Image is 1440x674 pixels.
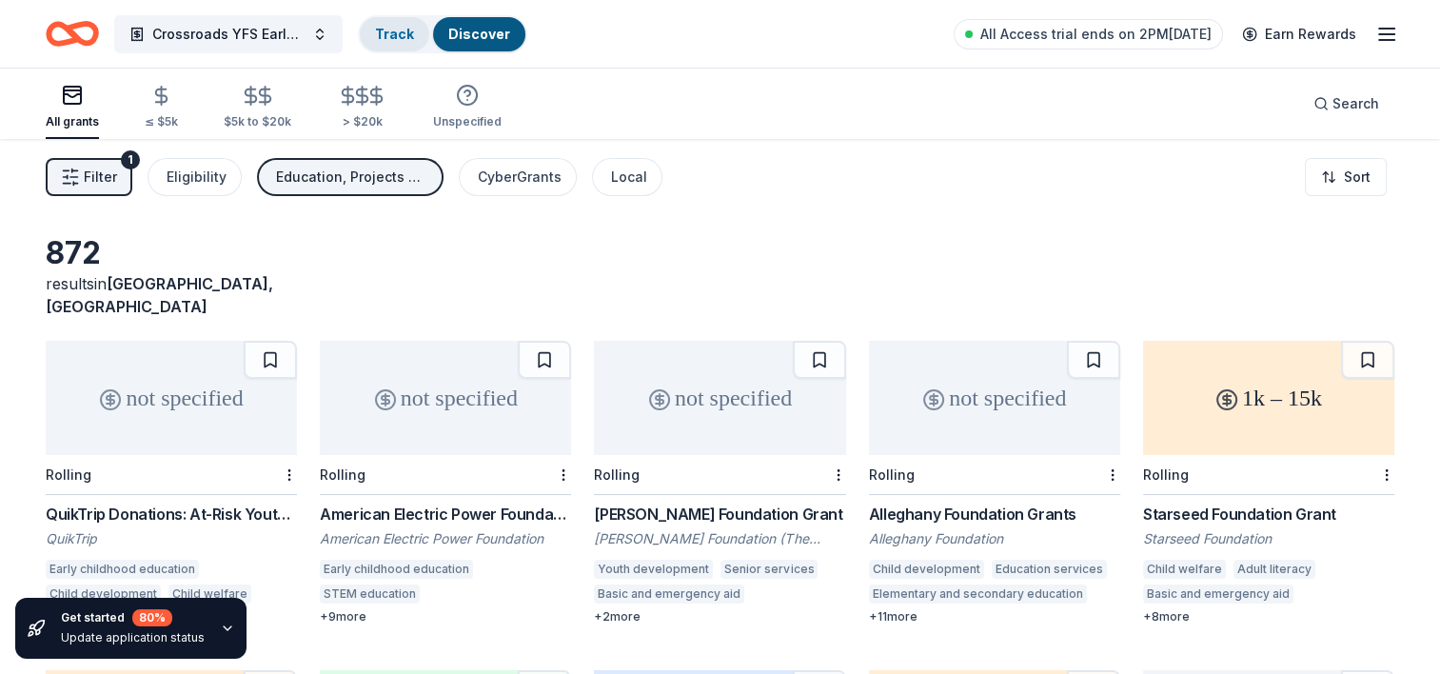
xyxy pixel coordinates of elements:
[594,585,744,604] div: Basic and emergency aid
[869,585,1087,604] div: Elementary and secondary education
[594,529,845,548] div: [PERSON_NAME] Foundation (The [PERSON_NAME] Foundation)
[980,23,1212,46] span: All Access trial ends on 2PM[DATE]
[320,529,571,548] div: American Electric Power Foundation
[46,341,297,455] div: not specified
[114,15,343,53] button: Crossroads YFS Early Childhood Program
[46,560,199,579] div: Early childhood education
[224,77,291,139] button: $5k to $20k
[594,609,845,624] div: + 2 more
[1233,560,1315,579] div: Adult literacy
[1231,17,1368,51] a: Earn Rewards
[152,23,305,46] span: Crossroads YFS Early Childhood Program
[337,77,387,139] button: > $20k
[46,529,297,548] div: QuikTrip
[869,341,1120,624] a: not specifiedRollingAlleghany Foundation GrantsAlleghany FoundationChild developmentEducation ser...
[46,274,273,316] span: [GEOGRAPHIC_DATA], [GEOGRAPHIC_DATA]
[46,76,99,139] button: All grants
[320,341,571,455] div: not specified
[46,503,297,525] div: QuikTrip Donations: At-Risk Youth and Early Childhood Education
[1143,529,1394,548] div: Starseed Foundation
[1298,85,1394,123] button: Search
[358,15,527,53] button: TrackDiscover
[320,560,473,579] div: Early childhood education
[257,158,444,196] button: Education, Projects & programming, General operations, Training and capacity building
[320,585,420,604] div: STEM education
[869,529,1120,548] div: Alleghany Foundation
[1143,503,1394,525] div: Starseed Foundation Grant
[320,341,571,624] a: not specifiedRollingAmerican Electric Power Foundation GrantsAmerican Electric Power FoundationEa...
[145,77,178,139] button: ≤ $5k
[1305,158,1387,196] button: Sort
[46,274,273,316] span: in
[46,272,297,318] div: results
[869,503,1120,525] div: Alleghany Foundation Grants
[375,26,414,42] a: Track
[448,26,510,42] a: Discover
[1143,609,1394,624] div: + 8 more
[1143,341,1394,455] div: 1k – 15k
[459,158,577,196] button: CyberGrants
[1332,92,1379,115] span: Search
[1143,585,1293,604] div: Basic and emergency aid
[869,560,984,579] div: Child development
[954,19,1223,50] a: All Access trial ends on 2PM[DATE]
[720,560,818,579] div: Senior services
[84,166,117,188] span: Filter
[869,466,915,483] div: Rolling
[594,466,640,483] div: Rolling
[46,466,91,483] div: Rolling
[594,560,713,579] div: Youth development
[132,609,172,626] div: 80 %
[869,341,1120,455] div: not specified
[1143,560,1226,579] div: Child welfare
[594,341,845,624] a: not specifiedRolling[PERSON_NAME] Foundation Grant[PERSON_NAME] Foundation (The [PERSON_NAME] Fou...
[1143,341,1394,624] a: 1k – 15kRollingStarseed Foundation GrantStarseed FoundationChild welfareAdult literacyBasic and e...
[46,11,99,56] a: Home
[611,166,647,188] div: Local
[46,158,132,196] button: Filter1
[167,166,227,188] div: Eligibility
[594,503,845,525] div: [PERSON_NAME] Foundation Grant
[320,466,365,483] div: Rolling
[433,76,502,139] button: Unspecified
[433,114,502,129] div: Unspecified
[337,114,387,129] div: > $20k
[148,158,242,196] button: Eligibility
[869,609,1120,624] div: + 11 more
[46,234,297,272] div: 872
[276,166,428,188] div: Education, Projects & programming, General operations, Training and capacity building
[1344,166,1371,188] span: Sort
[592,158,662,196] button: Local
[224,114,291,129] div: $5k to $20k
[320,609,571,624] div: + 9 more
[478,166,562,188] div: CyberGrants
[1143,466,1189,483] div: Rolling
[752,585,834,604] div: Job services
[145,114,178,129] div: ≤ $5k
[992,560,1107,579] div: Education services
[320,503,571,525] div: American Electric Power Foundation Grants
[594,341,845,455] div: not specified
[46,341,297,624] a: not specifiedRollingQuikTrip Donations: At-Risk Youth and Early Childhood EducationQuikTripEarly ...
[61,630,205,645] div: Update application status
[46,114,99,129] div: All grants
[121,150,140,169] div: 1
[61,609,205,626] div: Get started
